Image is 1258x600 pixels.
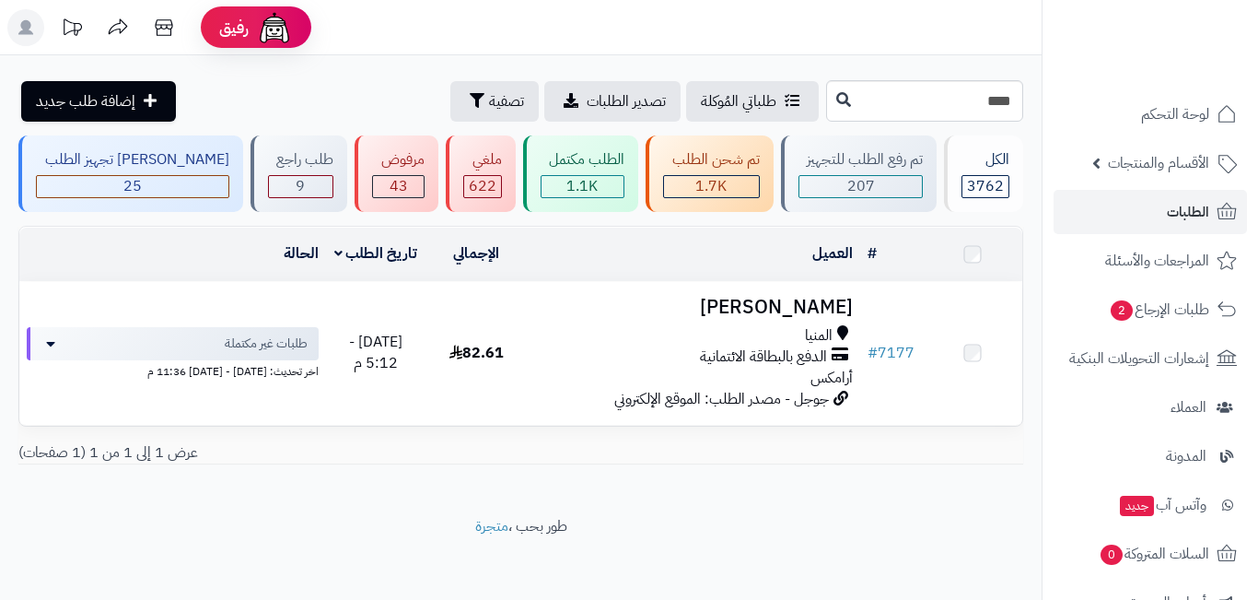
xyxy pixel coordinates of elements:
[868,242,877,265] a: #
[1054,385,1247,429] a: العملاء
[542,176,624,197] div: 1130
[961,149,1009,171] div: الكل
[544,81,681,122] a: تصدير الطلبات
[847,175,875,197] span: 207
[967,175,1004,197] span: 3762
[664,176,759,197] div: 1726
[1133,49,1241,88] img: logo-2.png
[519,135,643,212] a: الطلب مكتمل 1.1K
[1171,394,1206,420] span: العملاء
[5,442,521,464] div: عرض 1 إلى 1 من 1 (1 صفحات)
[21,81,176,122] a: إضافة طلب جديد
[533,297,853,318] h3: [PERSON_NAME]
[1141,101,1209,127] span: لوحة التحكم
[219,17,249,39] span: رفيق
[1099,541,1209,567] span: السلات المتروكة
[799,176,923,197] div: 207
[464,176,501,197] div: 622
[390,175,408,197] span: 43
[37,176,228,197] div: 25
[1069,346,1209,371] span: إشعارات التحويلات البنكية
[489,90,524,112] span: تصفية
[225,335,308,353] span: طلبات غير مكتملة
[1166,443,1206,469] span: المدونة
[449,342,504,364] span: 82.61
[15,135,247,212] a: [PERSON_NAME] تجهيز الطلب 25
[686,81,819,122] a: طلباتي المُوكلة
[1054,434,1247,478] a: المدونة
[247,135,352,212] a: طلب راجع 9
[349,331,402,374] span: [DATE] - 5:12 م
[123,175,142,197] span: 25
[1109,297,1209,323] span: طلبات الإرجاع
[777,135,941,212] a: تم رفع الطلب للتجهيز 207
[1167,199,1209,225] span: الطلبات
[27,360,319,380] div: اخر تحديث: [DATE] - [DATE] 11:36 م
[587,90,666,112] span: تصدير الطلبات
[453,242,499,265] a: الإجمالي
[450,81,539,122] button: تصفية
[373,176,424,197] div: 43
[1118,492,1206,518] span: وآتس آب
[268,149,334,171] div: طلب راجع
[463,149,502,171] div: ملغي
[36,149,229,171] div: [PERSON_NAME] تجهيز الطلب
[1101,545,1123,565] span: 0
[566,175,598,197] span: 1.1K
[1054,336,1247,381] a: إشعارات التحويلات البنكية
[940,135,1027,212] a: الكل3762
[700,347,827,368] span: الدفع بالبطاقة الائتمانية
[351,135,442,212] a: مرفوض 43
[256,9,293,46] img: ai-face.png
[1105,248,1209,274] span: المراجعات والأسئلة
[868,342,914,364] a: #7177
[798,149,924,171] div: تم رفع الطلب للتجهيز
[810,367,853,389] span: أرامكس
[1054,483,1247,527] a: وآتس آبجديد
[442,135,519,212] a: ملغي 622
[36,90,135,112] span: إضافة طلب جديد
[296,175,305,197] span: 9
[805,325,833,347] span: المنيا
[49,9,95,51] a: تحديثات المنصة
[812,242,853,265] a: العميل
[642,135,777,212] a: تم شحن الطلب 1.7K
[614,388,829,410] span: جوجل - مصدر الطلب: الموقع الإلكتروني
[701,90,776,112] span: طلباتي المُوكلة
[1054,532,1247,576] a: السلات المتروكة0
[1120,496,1154,516] span: جديد
[1108,150,1209,176] span: الأقسام والمنتجات
[868,342,878,364] span: #
[284,242,319,265] a: الحالة
[1054,239,1247,283] a: المراجعات والأسئلة
[372,149,425,171] div: مرفوض
[475,515,508,537] a: متجرة
[269,176,333,197] div: 9
[541,149,625,171] div: الطلب مكتمل
[334,242,418,265] a: تاريخ الطلب
[469,175,496,197] span: 622
[663,149,760,171] div: تم شحن الطلب
[1054,92,1247,136] a: لوحة التحكم
[1054,288,1247,332] a: طلبات الإرجاع2
[1111,300,1133,321] span: 2
[1054,190,1247,234] a: الطلبات
[695,175,727,197] span: 1.7K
